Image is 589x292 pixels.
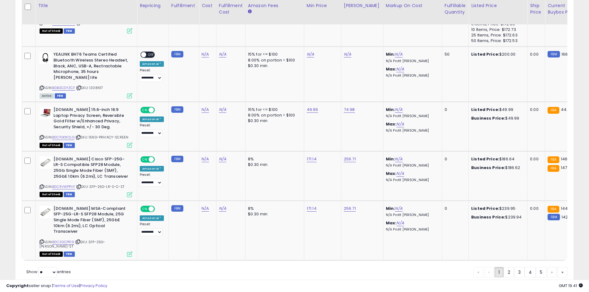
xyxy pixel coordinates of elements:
b: Max: [386,121,397,127]
span: All listings that are currently out of stock and unavailable for purchase on Amazon [40,28,63,34]
b: Listed Price: [471,107,499,112]
a: Terms of Use [53,283,79,289]
img: 417nMXun8oL._SL40_.jpg [40,107,52,119]
a: 256.71 [344,205,356,212]
a: N/A [395,205,402,212]
div: Cost [202,2,214,9]
a: 74.98 [344,107,355,113]
p: N/A Profit [PERSON_NAME] [386,59,437,63]
b: Min: [386,156,395,162]
span: » [561,269,563,275]
span: All listings that are currently out of stock and unavailable for purchase on Amazon [40,252,63,257]
div: 0 [445,206,464,211]
small: FBM [171,51,183,57]
p: N/A Profit [PERSON_NAME] [386,163,437,168]
div: 25 Items, Price: $172.63 [471,32,523,38]
small: FBM [171,156,183,162]
span: FBM [64,252,75,257]
span: All listings that are currently out of stock and unavailable for purchase on Amazon [40,143,63,148]
div: $186.64 [471,156,523,162]
b: YEALINK BH76 Teams Certified Bluetooth Wireless Stereo Headset, Black, ANC, USB-A, Rectractable M... [53,52,129,82]
b: Business Price: [471,214,505,220]
a: 1 [494,267,504,277]
a: N/A [396,220,404,226]
span: 166.12 [561,51,573,57]
small: FBM [171,205,183,212]
span: | SKU: 156G-PRIVACY-SCREEN [75,135,128,140]
span: All listings currently available for purchase on Amazon [40,93,54,99]
a: 171.14 [307,205,317,212]
a: N/A [396,121,404,127]
div: 50 [445,52,464,57]
span: OFF [154,206,164,211]
div: $49.99 [471,107,523,112]
div: seller snap | | [6,283,107,289]
small: FBA [548,165,559,172]
div: Fulfillment Cost [219,2,243,15]
div: 0.00 [530,156,540,162]
div: Min Price [307,2,339,9]
a: B0CRVWPPVF [52,184,75,189]
div: [PERSON_NAME] [344,2,381,9]
span: | SKU: SFP-25G-LR-S-C-ST [76,184,124,189]
div: 8% [248,206,299,211]
b: Business Price: [471,115,505,121]
div: ASIN: [40,206,132,256]
a: B0BGCDYZCF [52,85,75,91]
div: Current Buybox Price [548,2,579,15]
div: 8% [248,156,299,162]
div: 0 [445,107,464,112]
span: › [551,269,553,275]
div: 0.00 [530,52,540,57]
a: 3 [514,267,525,277]
div: Fulfillment [171,2,196,9]
div: Listed Price [471,2,525,9]
span: 44.99 [561,107,573,112]
a: N/A [395,156,402,162]
span: FBM [64,28,75,34]
b: Min: [386,107,395,112]
div: 10 Items, Price: $172.73 [471,27,523,32]
div: ASIN: [40,156,132,197]
div: Markup on Cost [386,2,439,9]
span: Show: entries [26,269,71,275]
b: Listed Price: [471,156,499,162]
div: 0 [445,156,464,162]
p: N/A Profit [PERSON_NAME] [386,129,437,133]
div: $186.62 [471,165,523,171]
span: OFF [154,157,164,162]
small: Amazon Fees. [248,9,252,15]
b: Listed Price: [471,205,499,211]
div: $0.30 min [248,162,299,167]
div: 0.00 [530,107,540,112]
small: FBA [548,156,559,163]
b: Min: [386,51,395,57]
div: 50 Items, Price: $172.53 [471,38,523,44]
div: Amazon AI * [140,61,164,67]
div: Preset: [140,222,164,236]
small: FBA [548,206,559,213]
div: Fulfillable Quantity [445,2,466,15]
a: N/A [395,107,402,113]
a: N/A [219,107,226,113]
a: N/A [202,107,209,113]
small: FBM [548,51,560,57]
span: OFF [154,108,164,113]
span: FBM [64,143,75,148]
span: | SKU: SFP-25G-[PERSON_NAME]-ST [40,239,105,249]
b: Business Price: [471,165,505,171]
a: N/A [307,51,314,57]
div: 8.00% on portion > $100 [248,57,299,63]
span: FBM [55,93,66,99]
span: 144.21 [561,205,573,211]
div: $239.94 [471,214,523,220]
p: N/A Profit [PERSON_NAME] [386,114,437,118]
a: N/A [219,51,226,57]
div: $0.30 min [248,211,299,217]
a: N/A [219,205,226,212]
a: N/A [395,51,402,57]
a: 256.71 [344,156,356,162]
a: N/A [202,51,209,57]
span: ON [141,157,149,162]
img: 41y1jGdyqEL._SL40_.jpg [40,156,52,169]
